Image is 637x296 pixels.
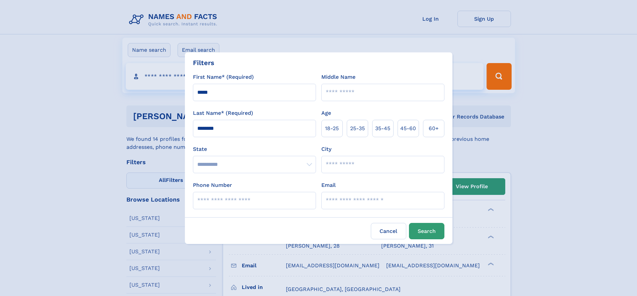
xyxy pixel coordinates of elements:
[350,124,365,132] span: 25‑35
[321,181,336,189] label: Email
[371,223,406,239] label: Cancel
[321,73,355,81] label: Middle Name
[193,181,232,189] label: Phone Number
[193,58,214,68] div: Filters
[321,145,331,153] label: City
[193,73,254,81] label: First Name* (Required)
[193,145,316,153] label: State
[325,124,339,132] span: 18‑25
[429,124,439,132] span: 60+
[409,223,444,239] button: Search
[321,109,331,117] label: Age
[193,109,253,117] label: Last Name* (Required)
[400,124,416,132] span: 45‑60
[375,124,390,132] span: 35‑45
